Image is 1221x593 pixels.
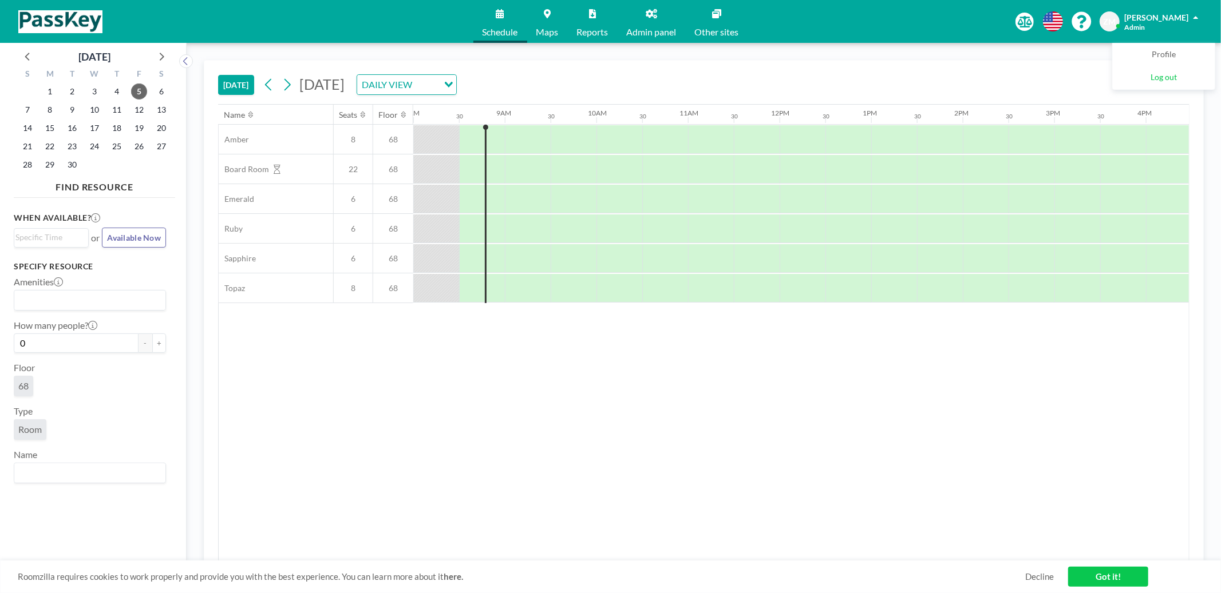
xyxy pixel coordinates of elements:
span: 68 [373,253,413,264]
span: Available Now [107,233,161,242]
span: Tuesday, September 30, 2025 [64,157,80,173]
span: Topaz [219,283,245,293]
span: Saturday, September 6, 2025 [153,83,169,100]
span: 68 [373,224,413,234]
div: 30 [823,113,829,120]
span: 6 [334,224,373,234]
span: Friday, September 12, 2025 [131,102,147,118]
span: DAILY VIEW [359,77,414,92]
span: Maps [536,27,559,37]
input: Search for option [416,77,437,92]
span: 68 [373,283,413,293]
a: Profile [1113,43,1215,66]
span: Monday, September 15, 2025 [42,120,58,136]
div: 30 [456,113,463,120]
span: Monday, September 22, 2025 [42,138,58,154]
input: Search for option [15,231,82,244]
label: How many people? [14,320,97,331]
div: Floor [379,110,398,120]
span: ZM [1104,17,1116,27]
div: 30 [1006,113,1013,120]
span: Board Room [219,164,269,174]
div: 2PM [954,109,969,117]
div: F [128,67,150,82]
div: 30 [914,113,921,120]
span: Thursday, September 18, 2025 [109,120,125,136]
input: Search for option [15,293,159,308]
span: Reports [577,27,608,37]
input: Search for option [15,465,159,480]
span: Tuesday, September 23, 2025 [64,138,80,154]
span: Sapphire [219,253,256,264]
span: Ruby [219,224,243,234]
div: 30 [1097,113,1104,120]
span: Wednesday, September 24, 2025 [86,138,102,154]
span: Monday, September 1, 2025 [42,83,58,100]
span: Wednesday, September 10, 2025 [86,102,102,118]
button: [DATE] [218,75,254,95]
label: Name [14,449,37,460]
div: Search for option [14,290,165,310]
span: 6 [334,253,373,264]
div: Search for option [357,75,456,94]
span: 68 [373,134,413,145]
a: Decline [1025,571,1054,582]
div: M [39,67,61,82]
div: 9AM [496,109,511,117]
span: Admin panel [627,27,677,37]
div: T [61,67,84,82]
div: 30 [548,113,555,120]
span: 68 [18,380,29,392]
a: here. [444,571,463,582]
span: [DATE] [299,75,345,93]
label: Floor [14,362,35,373]
span: Profile [1152,49,1176,61]
button: - [139,333,152,353]
span: Tuesday, September 9, 2025 [64,102,80,118]
span: Sunday, September 21, 2025 [19,138,35,154]
span: Monday, September 8, 2025 [42,102,58,118]
div: 30 [731,113,738,120]
span: Friday, September 5, 2025 [131,83,147,100]
span: Friday, September 19, 2025 [131,120,147,136]
span: Schedule [483,27,518,37]
div: Name [224,110,246,120]
div: Seats [339,110,358,120]
div: W [84,67,106,82]
span: Thursday, September 25, 2025 [109,138,125,154]
span: 68 [373,194,413,204]
a: Got it! [1068,567,1148,587]
span: Thursday, September 4, 2025 [109,83,125,100]
span: Amber [219,134,249,145]
div: 10AM [588,109,607,117]
div: Search for option [14,229,88,246]
h3: Specify resource [14,261,166,272]
span: Roomzilla requires cookies to work properly and provide you with the best experience. You can lea... [18,571,1025,582]
div: 11AM [679,109,698,117]
span: Sunday, September 7, 2025 [19,102,35,118]
span: Sunday, September 14, 2025 [19,120,35,136]
span: Tuesday, September 2, 2025 [64,83,80,100]
span: Saturday, September 20, 2025 [153,120,169,136]
div: 3PM [1046,109,1060,117]
div: 1PM [863,109,877,117]
a: Log out [1113,66,1215,89]
div: Search for option [14,463,165,483]
label: Amenities [14,276,63,288]
span: Admin [1124,23,1145,31]
span: Saturday, September 27, 2025 [153,138,169,154]
span: 8 [334,134,373,145]
label: Type [14,405,33,417]
span: Tuesday, September 16, 2025 [64,120,80,136]
span: Friday, September 26, 2025 [131,138,147,154]
span: 6 [334,194,373,204]
span: Saturday, September 13, 2025 [153,102,169,118]
div: 4PM [1137,109,1152,117]
span: Wednesday, September 3, 2025 [86,83,102,100]
span: Log out [1151,72,1177,83]
div: S [17,67,39,82]
div: 30 [639,113,646,120]
span: 22 [334,164,373,174]
span: Sunday, September 28, 2025 [19,157,35,173]
button: + [152,333,166,353]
